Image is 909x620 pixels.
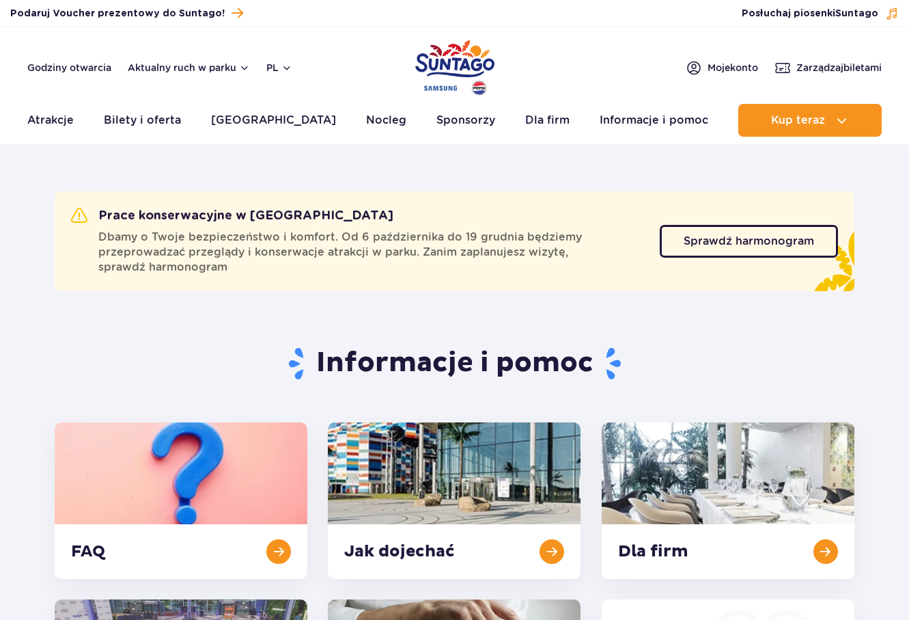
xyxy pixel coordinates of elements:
[835,9,878,18] span: Suntago
[774,59,882,76] a: Zarządzajbiletami
[708,61,758,75] span: Moje konto
[266,61,292,75] button: pl
[128,62,250,73] button: Aktualny ruch w parku
[660,225,838,258] a: Sprawdź harmonogram
[686,59,758,76] a: Mojekonto
[742,7,878,21] span: Posłuchaj piosenki
[10,7,225,21] span: Podaruj Voucher prezentowy do Suntago!
[738,104,882,137] button: Kup teraz
[771,114,825,126] span: Kup teraz
[98,230,643,275] span: Dbamy o Twoje bezpieczeństwo i komfort. Od 6 października do 19 grudnia będziemy przeprowadzać pr...
[436,104,495,137] a: Sponsorzy
[366,104,406,137] a: Nocleg
[27,61,111,75] a: Godziny otwarcia
[684,236,814,247] span: Sprawdź harmonogram
[104,104,181,137] a: Bilety i oferta
[415,34,494,97] a: Park of Poland
[27,104,74,137] a: Atrakcje
[600,104,708,137] a: Informacje i pomoc
[211,104,336,137] a: [GEOGRAPHIC_DATA]
[796,61,882,75] span: Zarządzaj biletami
[71,208,393,224] h2: Prace konserwacyjne w [GEOGRAPHIC_DATA]
[55,346,854,381] h1: Informacje i pomoc
[742,7,899,21] button: Posłuchaj piosenkiSuntago
[10,4,243,23] a: Podaruj Voucher prezentowy do Suntago!
[525,104,570,137] a: Dla firm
